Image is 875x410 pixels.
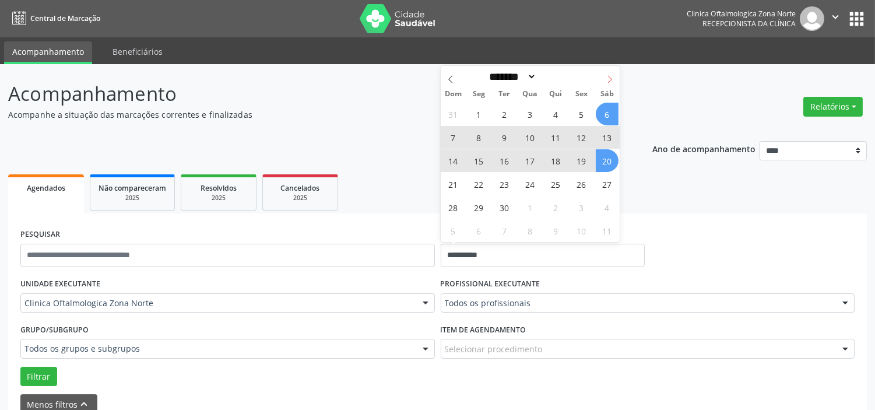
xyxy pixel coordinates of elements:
[441,90,466,98] span: Dom
[544,173,567,195] span: Setembro 25, 2025
[468,219,490,242] span: Outubro 6, 2025
[468,173,490,195] span: Setembro 22, 2025
[189,194,248,202] div: 2025
[468,126,490,149] span: Setembro 8, 2025
[570,103,593,125] span: Setembro 5, 2025
[518,90,543,98] span: Qua
[570,126,593,149] span: Setembro 12, 2025
[493,196,516,219] span: Setembro 30, 2025
[519,126,542,149] span: Setembro 10, 2025
[468,196,490,219] span: Setembro 29, 2025
[493,126,516,149] span: Setembro 9, 2025
[442,219,465,242] span: Outubro 5, 2025
[570,149,593,172] span: Setembro 19, 2025
[445,343,543,355] span: Selecionar procedimento
[536,71,575,83] input: Year
[846,9,867,29] button: apps
[442,126,465,149] span: Setembro 7, 2025
[824,6,846,31] button: 
[519,173,542,195] span: Setembro 24, 2025
[570,196,593,219] span: Outubro 3, 2025
[570,173,593,195] span: Setembro 26, 2025
[568,90,594,98] span: Sex
[493,219,516,242] span: Outubro 7, 2025
[803,97,863,117] button: Relatórios
[468,103,490,125] span: Setembro 1, 2025
[519,219,542,242] span: Outubro 8, 2025
[27,183,65,193] span: Agendados
[20,226,60,244] label: PESQUISAR
[544,149,567,172] span: Setembro 18, 2025
[24,343,411,355] span: Todos os grupos e subgrupos
[702,19,796,29] span: Recepcionista da clínica
[441,275,540,293] label: PROFISSIONAL EXECUTANTE
[24,297,411,309] span: Clinica Oftalmologica Zona Norte
[596,126,619,149] span: Setembro 13, 2025
[544,219,567,242] span: Outubro 9, 2025
[30,13,100,23] span: Central de Marcação
[596,149,619,172] span: Setembro 20, 2025
[687,9,796,19] div: Clinica Oftalmologica Zona Norte
[20,321,89,339] label: Grupo/Subgrupo
[99,183,166,193] span: Não compareceram
[201,183,237,193] span: Resolvidos
[8,9,100,28] a: Central de Marcação
[8,108,609,121] p: Acompanhe a situação das marcações correntes e finalizadas
[596,219,619,242] span: Outubro 11, 2025
[445,297,831,309] span: Todos os profissionais
[570,219,593,242] span: Outubro 10, 2025
[596,196,619,219] span: Outubro 4, 2025
[519,196,542,219] span: Outubro 1, 2025
[800,6,824,31] img: img
[492,90,518,98] span: Ter
[519,103,542,125] span: Setembro 3, 2025
[544,126,567,149] span: Setembro 11, 2025
[493,149,516,172] span: Setembro 16, 2025
[486,71,537,83] select: Month
[544,196,567,219] span: Outubro 2, 2025
[544,103,567,125] span: Setembro 4, 2025
[596,173,619,195] span: Setembro 27, 2025
[519,149,542,172] span: Setembro 17, 2025
[4,41,92,64] a: Acompanhamento
[466,90,492,98] span: Seg
[441,321,526,339] label: Item de agendamento
[442,149,465,172] span: Setembro 14, 2025
[829,10,842,23] i: 
[20,275,100,293] label: UNIDADE EXECUTANTE
[543,90,568,98] span: Qui
[281,183,320,193] span: Cancelados
[99,194,166,202] div: 2025
[442,173,465,195] span: Setembro 21, 2025
[594,90,620,98] span: Sáb
[20,367,57,387] button: Filtrar
[596,103,619,125] span: Setembro 6, 2025
[442,196,465,219] span: Setembro 28, 2025
[493,103,516,125] span: Setembro 2, 2025
[271,194,329,202] div: 2025
[8,79,609,108] p: Acompanhamento
[104,41,171,62] a: Beneficiários
[468,149,490,172] span: Setembro 15, 2025
[493,173,516,195] span: Setembro 23, 2025
[442,103,465,125] span: Agosto 31, 2025
[652,141,755,156] p: Ano de acompanhamento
